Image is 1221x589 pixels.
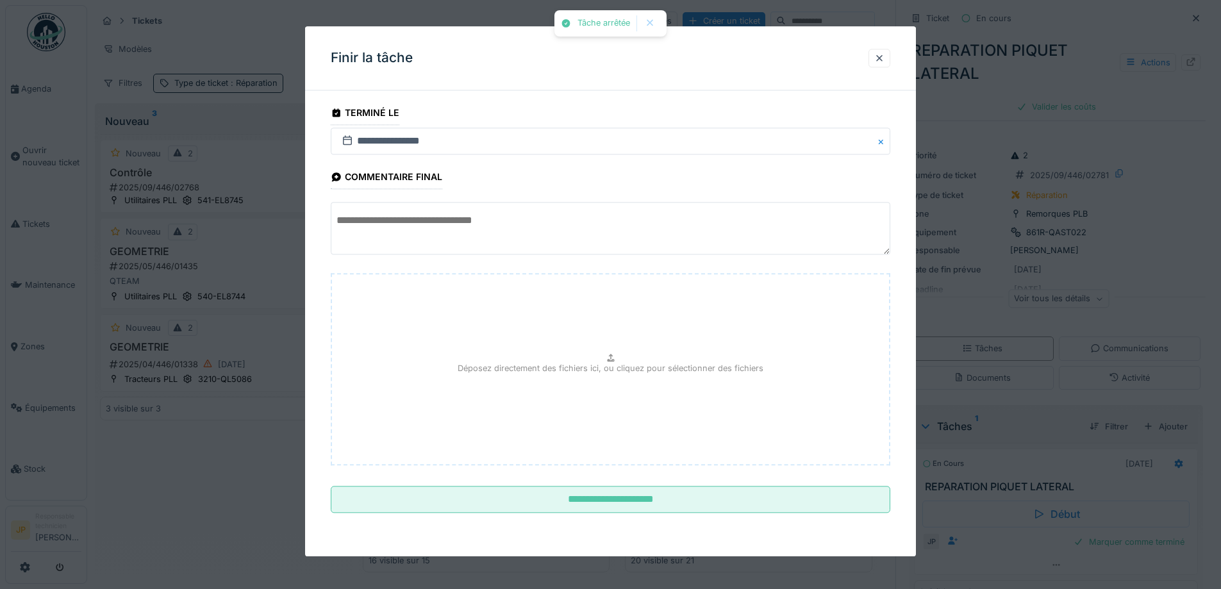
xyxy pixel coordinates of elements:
p: Déposez directement des fichiers ici, ou cliquez pour sélectionner des fichiers [458,363,763,375]
div: Terminé le [331,103,399,125]
h3: Finir la tâche [331,50,413,66]
div: Tâche arrêtée [577,18,630,29]
button: Close [876,128,890,154]
div: Commentaire final [331,167,442,189]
